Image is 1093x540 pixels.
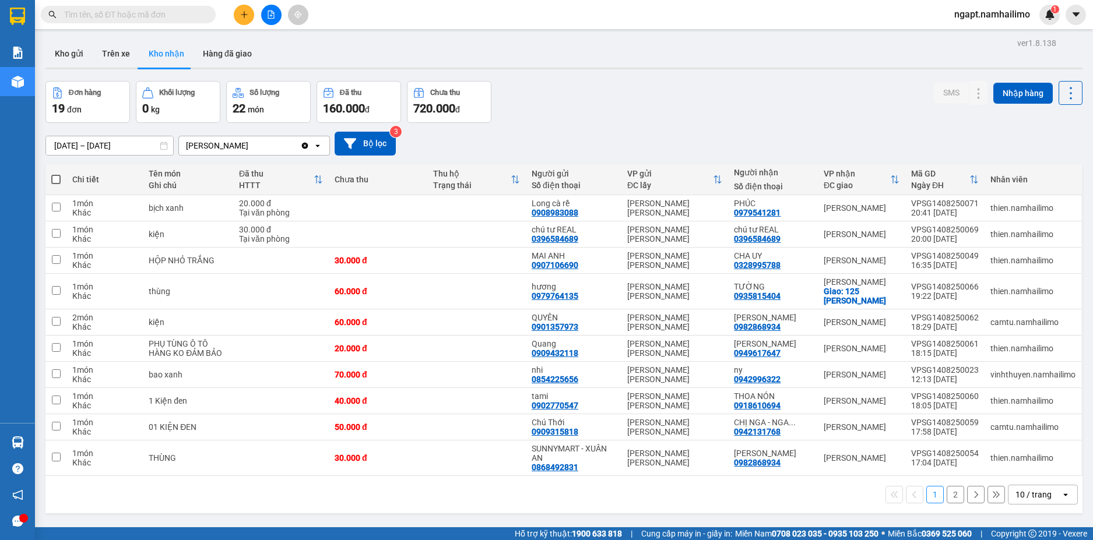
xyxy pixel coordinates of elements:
div: [PERSON_NAME] [PERSON_NAME] [627,282,722,301]
div: Ngày ĐH [911,181,969,190]
div: VP gửi [627,169,713,178]
div: Giao: 125 Đặng Văn Lãnh [824,287,899,305]
div: 2 món [72,313,137,322]
div: Quang [532,339,616,348]
div: [PERSON_NAME] [824,453,899,463]
div: 19:22 [DATE] [911,291,979,301]
span: đ [455,105,460,114]
div: Khác [72,375,137,384]
div: [PERSON_NAME] [824,396,899,405]
div: Tại văn phòng [239,208,323,217]
div: [PERSON_NAME] [186,140,248,151]
div: [PERSON_NAME] [PERSON_NAME] [627,339,722,358]
div: vinhthuyen.namhailimo [990,370,1076,379]
span: Miền Nam [735,527,878,540]
span: 0 [142,101,149,115]
div: Khác [72,458,137,467]
div: HÀNG KO ĐẢM BẢO [149,348,227,358]
div: kiện [149,317,227,327]
div: Người gửi [532,169,616,178]
span: question-circle [12,463,23,474]
img: warehouse-icon [12,436,24,449]
input: Tìm tên, số ĐT hoặc mã đơn [64,8,202,21]
div: 0854225656 [532,375,578,384]
span: kg [151,105,160,114]
span: 1 [1053,5,1057,13]
div: [PERSON_NAME] [PERSON_NAME] [627,225,722,243]
button: Số lượng22món [226,81,311,123]
button: Hàng đã giao [194,40,261,68]
div: chú tư REAL [734,225,812,234]
div: bao xanh [149,370,227,379]
img: logo-vxr [10,8,25,25]
div: 16:35 [DATE] [911,260,979,270]
button: Nhập hàng [993,83,1053,104]
div: Khác [72,260,137,270]
span: 160.000 [323,101,365,115]
div: Khác [72,348,137,358]
div: 18:05 [DATE] [911,401,979,410]
div: 60.000 đ [335,317,421,327]
span: plus [240,10,248,19]
div: 30.000 đ [239,225,323,234]
div: SUNNYMART - XUÂN AN [532,444,616,463]
th: Toggle SortBy [621,164,728,195]
div: Chưa thu [335,175,421,184]
div: thien.namhailimo [990,396,1076,405]
div: Người nhận [734,168,812,177]
input: Selected VP Phan Thiết. [249,140,251,151]
div: Trạng thái [433,181,511,190]
div: camtu.namhailimo [990,422,1076,432]
div: 18:15 [DATE] [911,348,979,358]
div: HỘP NHỎ TRẮNG [149,256,227,265]
div: 1 món [72,391,137,401]
span: Cung cấp máy in - giấy in: [641,527,732,540]
div: Khác [72,427,137,436]
div: 0396584689 [532,234,578,243]
div: PHÚC [734,199,812,208]
div: VPSG1408250060 [911,391,979,401]
div: Chi tiết [72,175,137,184]
div: 30.000 đ [335,453,421,463]
div: ver 1.8.138 [1017,37,1056,50]
div: nhi [532,365,616,375]
div: 18:29 [DATE] [911,322,979,331]
div: [PERSON_NAME] [824,230,899,239]
div: kiện [149,230,227,239]
button: Đơn hàng19đơn [45,81,130,123]
div: 40.000 đ [335,396,421,405]
div: 1 món [72,282,137,291]
span: Miền Bắc [888,527,972,540]
div: 30.000 đ [335,256,421,265]
div: thien.namhailimo [990,453,1076,463]
div: 20:41 [DATE] [911,208,979,217]
button: Khối lượng0kg [136,81,220,123]
div: VPSG1408250066 [911,282,979,291]
div: 70.000 đ [335,370,421,379]
div: Số điện thoại [734,182,812,191]
div: 0868492831 [532,463,578,472]
div: 12:13 [DATE] [911,375,979,384]
button: Đã thu160.000đ [317,81,401,123]
div: 0918610694 [734,401,781,410]
div: 0907106690 [532,260,578,270]
div: [PERSON_NAME] [824,344,899,353]
div: CHA UY [734,251,812,260]
img: icon-new-feature [1045,9,1055,20]
div: 1 món [72,199,137,208]
span: Hỗ trợ kỹ thuật: [515,527,622,540]
span: aim [294,10,302,19]
div: Đơn hàng [69,89,101,97]
div: [PERSON_NAME] [PERSON_NAME] [627,365,722,384]
div: Thu hộ [433,169,511,178]
button: Kho gửi [45,40,93,68]
div: Khác [72,208,137,217]
div: ngọc bích [734,313,812,322]
div: 0908983088 [532,208,578,217]
div: [PERSON_NAME] [824,256,899,265]
div: 1 món [72,339,137,348]
button: caret-down [1066,5,1086,25]
div: Tên món [149,169,227,178]
div: THÙNG [149,453,227,463]
div: 1 món [72,225,137,234]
